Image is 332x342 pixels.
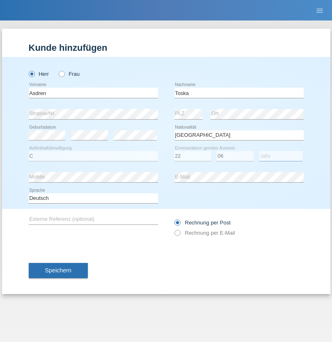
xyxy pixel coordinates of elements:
a: menu [311,8,328,13]
input: Frau [59,71,64,76]
label: Rechnung per E-Mail [174,230,235,236]
input: Rechnung per E-Mail [174,230,180,240]
label: Frau [59,71,80,77]
input: Herr [29,71,34,76]
label: Rechnung per Post [174,220,231,226]
h1: Kunde hinzufügen [29,43,304,53]
input: Rechnung per Post [174,220,180,230]
i: menu [316,7,324,15]
span: Speichern [45,267,71,274]
label: Herr [29,71,49,77]
button: Speichern [29,263,88,279]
